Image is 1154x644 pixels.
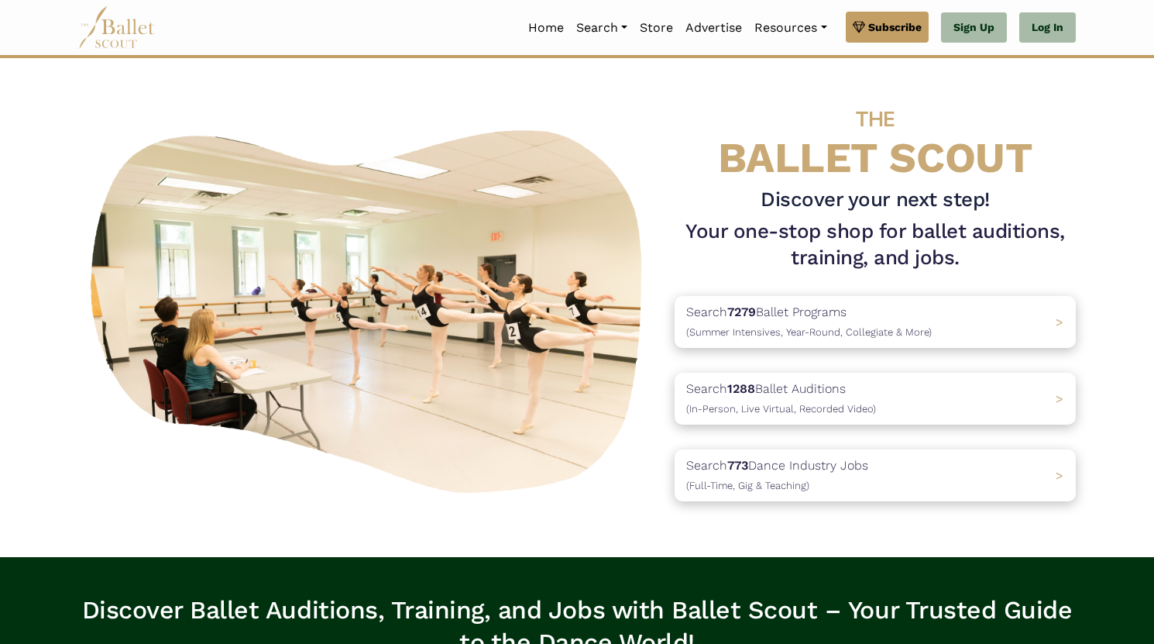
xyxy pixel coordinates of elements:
[1056,391,1063,406] span: >
[675,296,1076,348] a: Search7279Ballet Programs(Summer Intensives, Year-Round, Collegiate & More)>
[727,381,755,396] b: 1288
[675,449,1076,501] a: Search773Dance Industry Jobs(Full-Time, Gig & Teaching) >
[686,302,932,342] p: Search Ballet Programs
[868,19,922,36] span: Subscribe
[856,106,895,132] span: THE
[78,113,662,503] img: A group of ballerinas talking to each other in a ballet studio
[846,12,929,43] a: Subscribe
[686,403,876,415] span: (In-Person, Live Virtual, Recorded Video)
[570,12,634,44] a: Search
[686,379,876,418] p: Search Ballet Auditions
[853,19,865,36] img: gem.svg
[634,12,679,44] a: Store
[1056,468,1063,483] span: >
[686,326,932,338] span: (Summer Intensives, Year-Round, Collegiate & More)
[686,480,809,491] span: (Full-Time, Gig & Teaching)
[675,89,1076,181] h4: BALLET SCOUT
[727,458,748,473] b: 773
[675,187,1076,213] h3: Discover your next step!
[679,12,748,44] a: Advertise
[748,12,833,44] a: Resources
[727,305,756,319] b: 7279
[675,219,1076,271] h1: Your one-stop shop for ballet auditions, training, and jobs.
[686,456,868,495] p: Search Dance Industry Jobs
[1019,12,1076,43] a: Log In
[1056,315,1063,329] span: >
[941,12,1007,43] a: Sign Up
[675,373,1076,425] a: Search1288Ballet Auditions(In-Person, Live Virtual, Recorded Video) >
[522,12,570,44] a: Home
